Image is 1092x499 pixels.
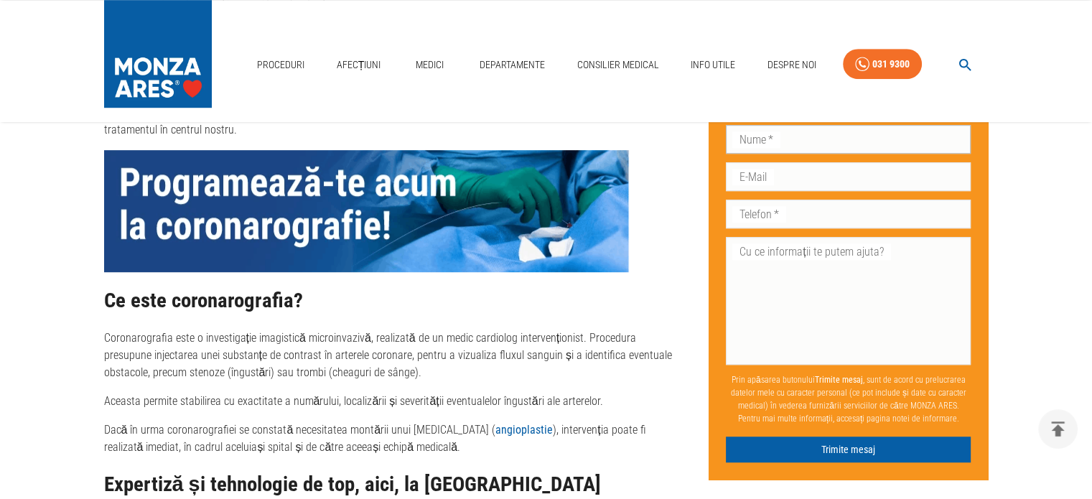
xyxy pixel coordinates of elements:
p: Prin apăsarea butonului , sunt de acord cu prelucrarea datelor mele cu caracter personal (ce pot ... [726,368,971,431]
h2: Expertiză și tehnologie de top, aici, la [GEOGRAPHIC_DATA] [104,473,686,496]
a: 031 9300 [843,49,922,80]
a: Proceduri [251,50,310,80]
a: Despre Noi [762,50,822,80]
a: Medici [407,50,453,80]
button: delete [1038,409,1078,449]
p: Dacă în urma coronarografiei se constată necesitatea montării unui [MEDICAL_DATA] ( ), intervenți... [104,421,686,456]
b: Trimite mesaj [815,375,863,385]
a: angioplastie [495,423,553,437]
button: Trimite mesaj [726,437,971,463]
a: Afecțiuni [331,50,387,80]
a: Info Utile [685,50,741,80]
p: Aceasta permite stabilirea cu exactitate a numărului, localizării și severității eventualelor îng... [104,393,686,410]
div: 031 9300 [872,55,910,73]
a: Departamente [474,50,551,80]
h2: Ce este coronarografia? [104,289,686,312]
img: null [104,150,629,272]
p: Coronarografia este o investigație imagistică microinvazivă, realizată de un medic cardiolog inte... [104,330,686,381]
a: Consilier Medical [571,50,664,80]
